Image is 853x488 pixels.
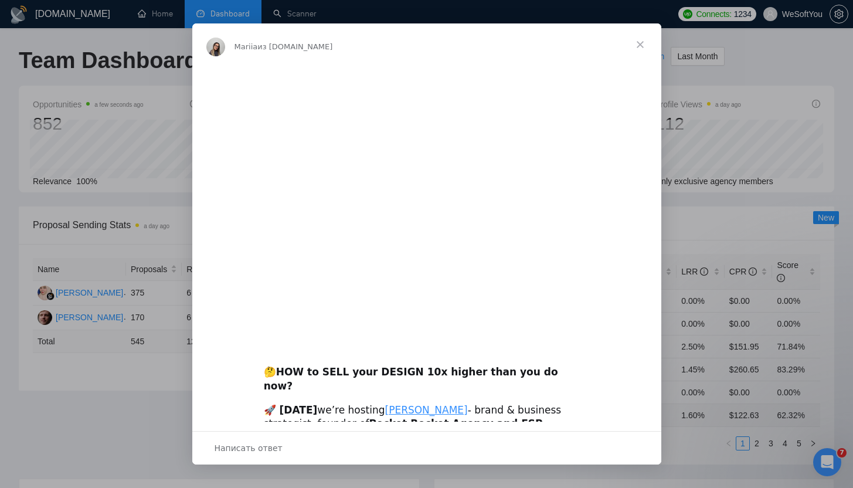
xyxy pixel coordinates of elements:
[264,351,590,393] div: 🤔
[235,42,258,51] span: Mariia
[264,404,318,416] b: 🚀 [DATE]
[264,418,543,443] b: Pocket Rocket Agency and FSP Festival.
[264,404,590,445] div: we’re hosting - brand & business strategist, founder of
[192,431,661,465] div: Открыть разговор и ответить
[206,38,225,56] img: Profile image for Mariia
[264,366,558,392] b: HOW to SELL your DESIGN 10x higher than you do now?
[385,404,468,416] a: [PERSON_NAME]
[215,440,283,456] span: Написать ответ
[619,23,661,66] span: Закрыть
[257,42,332,51] span: из [DOMAIN_NAME]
